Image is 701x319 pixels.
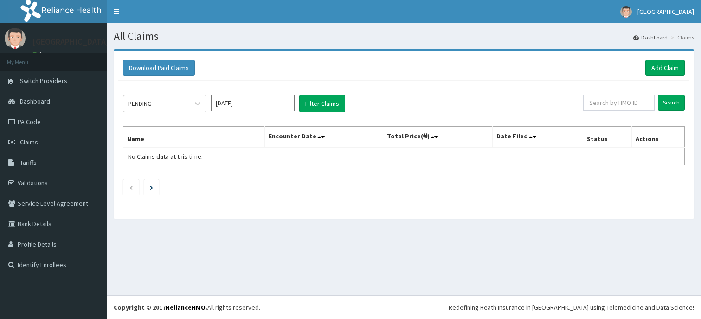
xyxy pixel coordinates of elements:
strong: Copyright © 2017 . [114,303,207,312]
span: No Claims data at this time. [128,152,203,161]
th: Date Filed [492,127,583,148]
a: Dashboard [633,33,668,41]
span: [GEOGRAPHIC_DATA] [637,7,694,16]
th: Total Price(₦) [383,127,492,148]
th: Actions [632,127,685,148]
div: Redefining Heath Insurance in [GEOGRAPHIC_DATA] using Telemedicine and Data Science! [449,303,694,312]
a: Online [32,51,55,57]
p: [GEOGRAPHIC_DATA] [32,38,109,46]
span: Tariffs [20,158,37,167]
a: RelianceHMO [166,303,206,312]
input: Select Month and Year [211,95,295,111]
a: Previous page [129,183,133,191]
span: Switch Providers [20,77,67,85]
img: User Image [5,28,26,49]
th: Status [583,127,631,148]
span: Dashboard [20,97,50,105]
input: Search by HMO ID [583,95,655,111]
button: Filter Claims [299,95,345,112]
button: Download Paid Claims [123,60,195,76]
img: User Image [620,6,632,18]
th: Name [123,127,265,148]
div: PENDING [128,99,152,108]
footer: All rights reserved. [107,295,701,319]
li: Claims [669,33,694,41]
th: Encounter Date [264,127,383,148]
input: Search [658,95,685,111]
span: Claims [20,138,38,146]
a: Add Claim [645,60,685,76]
h1: All Claims [114,30,694,42]
a: Next page [150,183,153,191]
